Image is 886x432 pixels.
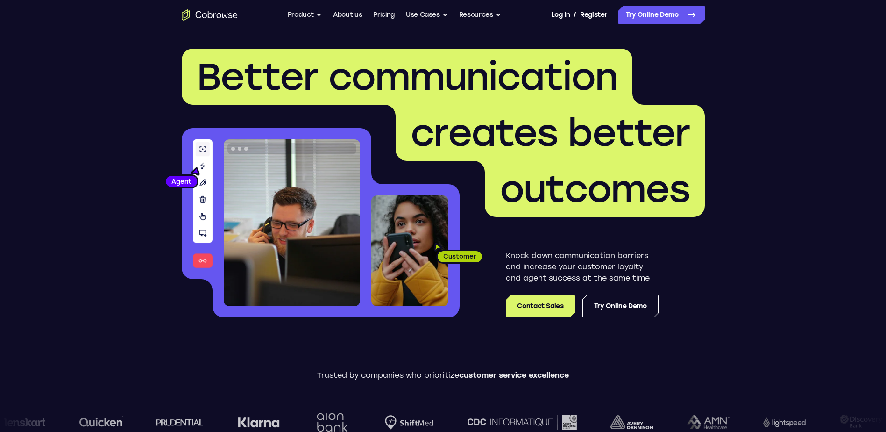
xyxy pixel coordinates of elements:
[411,110,690,155] span: creates better
[235,417,277,428] img: Klarna
[406,6,448,24] button: Use Cases
[582,295,659,317] a: Try Online Demo
[155,418,202,426] img: prudential
[618,6,705,24] a: Try Online Demo
[182,9,238,21] a: Go to the home page
[500,166,690,211] span: outcomes
[459,6,501,24] button: Resources
[197,54,617,99] span: Better communication
[506,250,659,284] p: Knock down communication barriers and increase your customer loyalty and agent success at the sam...
[574,9,576,21] span: /
[383,415,432,430] img: Shiftmed
[580,6,607,24] a: Register
[459,371,569,380] span: customer service excellence
[466,415,575,429] img: CDC Informatique
[551,6,570,24] a: Log In
[333,6,362,24] a: About us
[609,415,651,429] img: avery-dennison
[288,6,322,24] button: Product
[373,6,395,24] a: Pricing
[224,139,360,306] img: A customer support agent talking on the phone
[506,295,574,317] a: Contact Sales
[761,417,804,427] img: Lightspeed
[685,415,728,430] img: AMN Healthcare
[371,195,448,306] img: A customer holding their phone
